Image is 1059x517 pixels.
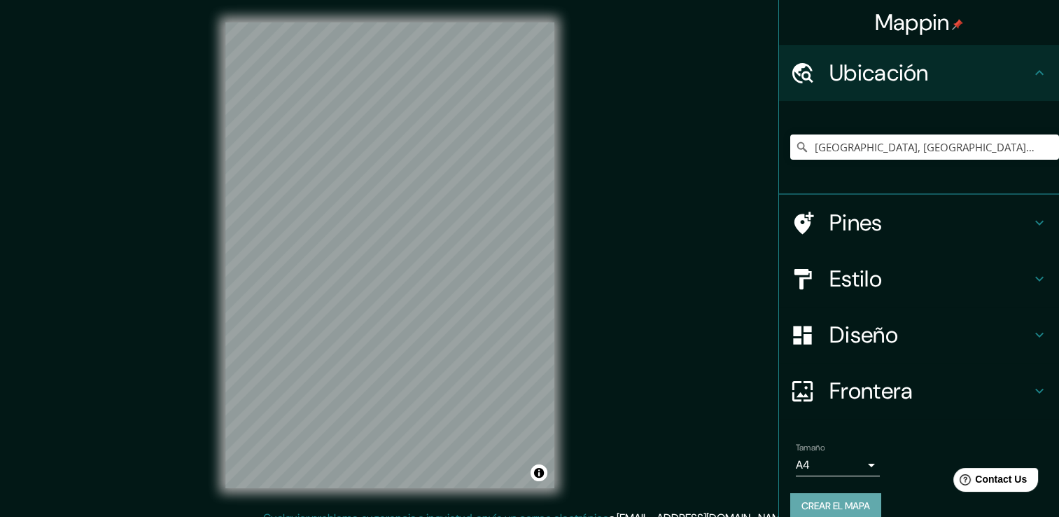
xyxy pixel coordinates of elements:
[779,363,1059,419] div: Frontera
[829,321,1031,349] h4: Diseño
[875,8,950,37] font: Mappin
[829,209,1031,237] h4: Pines
[829,59,1031,87] h4: Ubicación
[790,135,1059,160] input: Elige tu ciudad o área
[796,454,880,476] div: A4
[796,442,825,454] label: Tamaño
[779,307,1059,363] div: Diseño
[829,377,1031,405] h4: Frontera
[779,45,1059,101] div: Ubicación
[829,265,1031,293] h4: Estilo
[801,497,870,515] font: Crear el mapa
[779,195,1059,251] div: Pines
[225,22,554,488] canvas: Mapa
[934,462,1044,502] iframe: Help widget launcher
[952,19,963,30] img: pin-icon.png
[779,251,1059,307] div: Estilo
[531,464,547,481] button: Alternar atribución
